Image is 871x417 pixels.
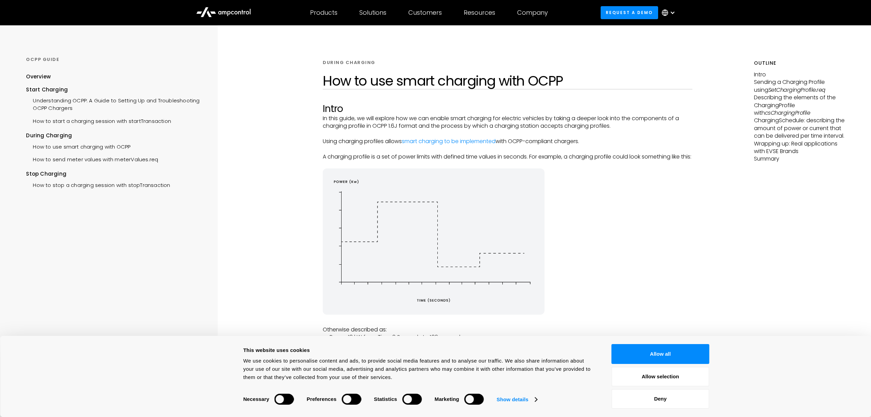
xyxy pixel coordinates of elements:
strong: Statistics [374,396,397,402]
div: Overview [26,73,51,80]
h2: Intro [323,103,692,115]
div: Solutions [359,9,386,16]
div: This website uses cookies [243,346,596,354]
p: ‍ [323,130,692,138]
button: Allow selection [612,367,709,387]
strong: Necessary [243,396,269,402]
div: Stop Charging [26,170,200,178]
a: smart charging to be implemented [402,137,496,145]
a: How to use smart charging with OCPP [26,140,130,152]
a: How to send meter values with meterValues.req [26,152,158,165]
div: Customers [408,9,442,16]
h5: Outline [754,60,845,67]
a: Understanding OCPP: A Guide to Setting Up and Troubleshooting OCPP Chargers [26,93,200,114]
div: Company [517,9,548,16]
p: Otherwise described as: [323,326,692,333]
button: Allow all [612,344,709,364]
a: Show details [497,394,537,405]
div: OCPP GUIDE [26,56,200,63]
p: Intro [754,71,845,78]
a: Request a demo [601,6,658,19]
div: During Charging [26,132,200,139]
button: Deny [612,389,709,409]
p: ‍ [323,161,692,168]
p: Describing the elements of the ChargingProfile with [754,94,845,117]
p: ‍ [323,145,692,153]
p: Wrapping up: Real applications with EVSE Brands [754,140,845,155]
div: DURING CHARGING [323,60,375,66]
p: Sending a Charging Profile using [754,78,845,94]
div: We use cookies to personalise content and ads, to provide social media features and to analyse ou... [243,357,596,381]
strong: Marketing [435,396,459,402]
div: Start Charging [26,86,200,93]
p: ‍ [323,318,692,326]
div: Products [310,9,337,16]
p: Using charging profiles allows with OCPP-compliant chargers. [323,138,692,145]
div: Resources [464,9,495,16]
p: In this guide, we will explore how we can enable smart charging for electric vehicles by taking a... [323,115,692,130]
strong: Preferences [307,396,336,402]
p: ChargingSchedule: describing the amount of power or current that can be delivered per time interval. [754,117,845,140]
img: energy diagram [323,168,545,315]
h1: How to use smart charging with OCPP [323,73,692,89]
a: Overview [26,73,51,86]
em: csChargingProfile [765,109,810,117]
a: How to start a charging session with startTransaction [26,114,171,127]
li: Power 10 kW from Time 0 Seconds to 120 seconds [330,333,692,341]
a: How to stop a charging session with stopTransaction [26,178,170,191]
em: SetChargingProfile.req [768,86,825,94]
p: A charging profile is a set of power limits with defined time values in seconds. For example, a c... [323,153,692,161]
p: Summary [754,155,845,163]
